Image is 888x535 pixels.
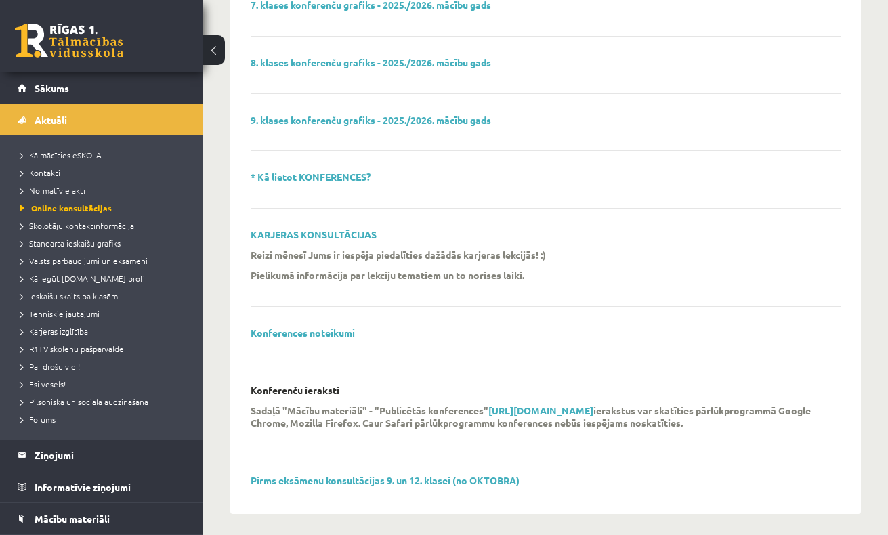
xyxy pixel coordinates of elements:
[20,238,121,249] span: Standarta ieskaišu grafiks
[251,474,520,486] a: Pirms eksāmenu konsultācijas 9. un 12. klasei (no OKTOBRA)
[20,272,190,284] a: Kā iegūt [DOMAIN_NAME] prof
[20,395,190,408] a: Pilsoniskā un sociālā audzināšana
[15,24,123,58] a: Rīgas 1. Tālmācības vidusskola
[20,273,144,284] span: Kā iegūt [DOMAIN_NAME] prof
[20,414,56,425] span: Forums
[488,404,593,416] a: [URL][DOMAIN_NAME]
[251,228,377,240] a: KARJERAS KONSULTĀCIJAS
[251,171,371,183] a: * Kā lietot KONFERENCES?
[251,269,524,281] p: Pielikumā informācija par lekciju tematiem un to norises laiki.
[20,149,190,161] a: Kā mācīties eSKOLĀ
[20,396,148,407] span: Pilsoniskā un sociālā audzināšana
[20,150,102,160] span: Kā mācīties eSKOLĀ
[18,503,186,534] a: Mācību materiāli
[251,56,491,68] a: 8. klases konferenču grafiks - 2025./2026. mācību gads
[251,404,820,429] p: Sadaļā "Mācību materiāli" - "Publicētās konferences" ierakstus var skatīties pārlūkprogrammā Goog...
[35,440,186,471] legend: Ziņojumi
[20,326,88,337] span: Karjeras izglītība
[20,185,85,196] span: Normatīvie akti
[251,249,546,261] p: Reizi mēnesī Jums ir iespēja piedalīties dažādās karjeras lekcijās! :)
[35,513,110,525] span: Mācību materiāli
[20,413,190,425] a: Forums
[18,471,186,502] a: Informatīvie ziņojumi
[20,308,100,319] span: Tehniskie jautājumi
[35,114,67,126] span: Aktuāli
[20,343,190,355] a: R1TV skolēnu pašpārvalde
[20,290,190,302] a: Ieskaišu skaits pa klasēm
[20,325,190,337] a: Karjeras izglītība
[20,237,190,249] a: Standarta ieskaišu grafiks
[20,361,80,372] span: Par drošu vidi!
[20,307,190,320] a: Tehniskie jautājumi
[20,255,148,266] span: Valsts pārbaudījumi un eksāmeni
[18,104,186,135] a: Aktuāli
[20,167,190,179] a: Kontakti
[18,440,186,471] a: Ziņojumi
[251,114,491,126] a: 9. klases konferenču grafiks - 2025./2026. mācību gads
[20,184,190,196] a: Normatīvie akti
[18,72,186,104] a: Sākums
[20,291,118,301] span: Ieskaišu skaits pa klasēm
[20,220,134,231] span: Skolotāju kontaktinformācija
[20,378,190,390] a: Esi vesels!
[35,471,186,502] legend: Informatīvie ziņojumi
[20,202,112,213] span: Online konsultācijas
[20,219,190,232] a: Skolotāju kontaktinformācija
[251,385,339,396] p: Konferenču ieraksti
[20,343,124,354] span: R1TV skolēnu pašpārvalde
[20,255,190,267] a: Valsts pārbaudījumi un eksāmeni
[20,360,190,372] a: Par drošu vidi!
[251,326,355,339] a: Konferences noteikumi
[20,379,66,389] span: Esi vesels!
[20,167,60,178] span: Kontakti
[20,202,190,214] a: Online konsultācijas
[35,82,69,94] span: Sākums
